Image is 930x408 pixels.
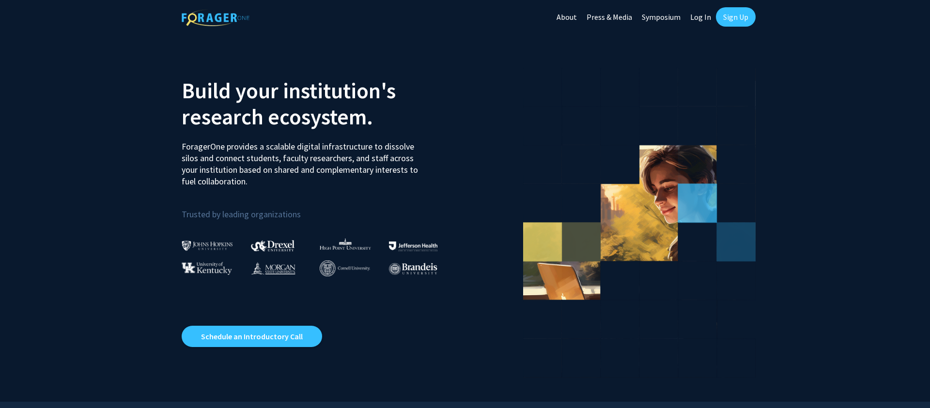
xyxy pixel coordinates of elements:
img: Cornell University [320,260,370,276]
img: Thomas Jefferson University [389,242,437,251]
p: Trusted by leading organizations [182,195,458,222]
img: Morgan State University [251,262,295,274]
img: Drexel University [251,240,294,251]
iframe: Chat [7,364,41,401]
img: Johns Hopkins University [182,241,233,251]
img: University of Kentucky [182,262,232,275]
a: Sign Up [716,7,756,27]
p: ForagerOne provides a scalable digital infrastructure to dissolve silos and connect students, fac... [182,134,425,187]
img: Brandeis University [389,263,437,275]
img: ForagerOne Logo [182,9,249,26]
h2: Build your institution's research ecosystem. [182,77,458,130]
a: Opens in a new tab [182,326,322,347]
img: High Point University [320,238,371,250]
